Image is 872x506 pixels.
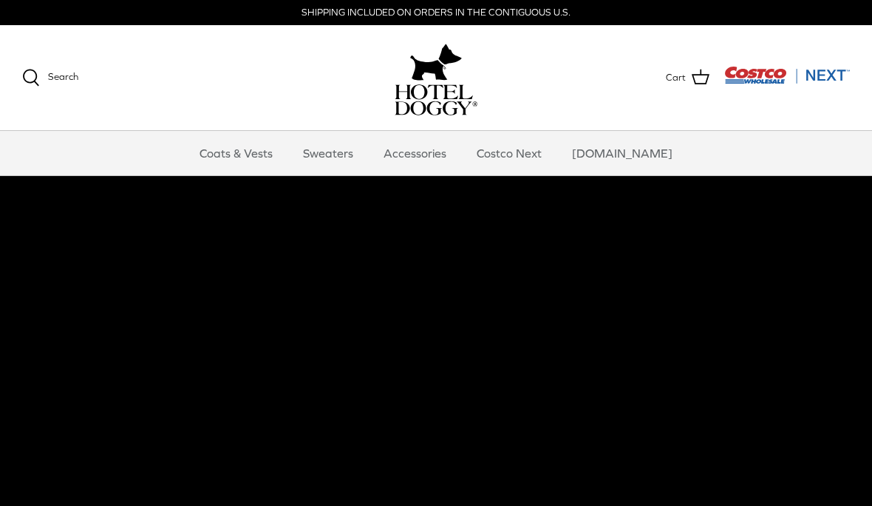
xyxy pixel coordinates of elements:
a: Coats & Vests [186,131,286,175]
img: Costco Next [724,66,850,84]
a: Costco Next [463,131,555,175]
a: hoteldoggy.com hoteldoggycom [395,40,477,115]
span: Cart [666,70,686,86]
a: Search [22,69,78,87]
img: hoteldoggy.com [410,40,462,84]
a: [DOMAIN_NAME] [559,131,686,175]
a: Cart [666,68,709,87]
a: Sweaters [290,131,367,175]
img: hoteldoggycom [395,84,477,115]
a: Accessories [370,131,460,175]
a: Visit Costco Next [724,75,850,87]
span: Search [48,71,78,82]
